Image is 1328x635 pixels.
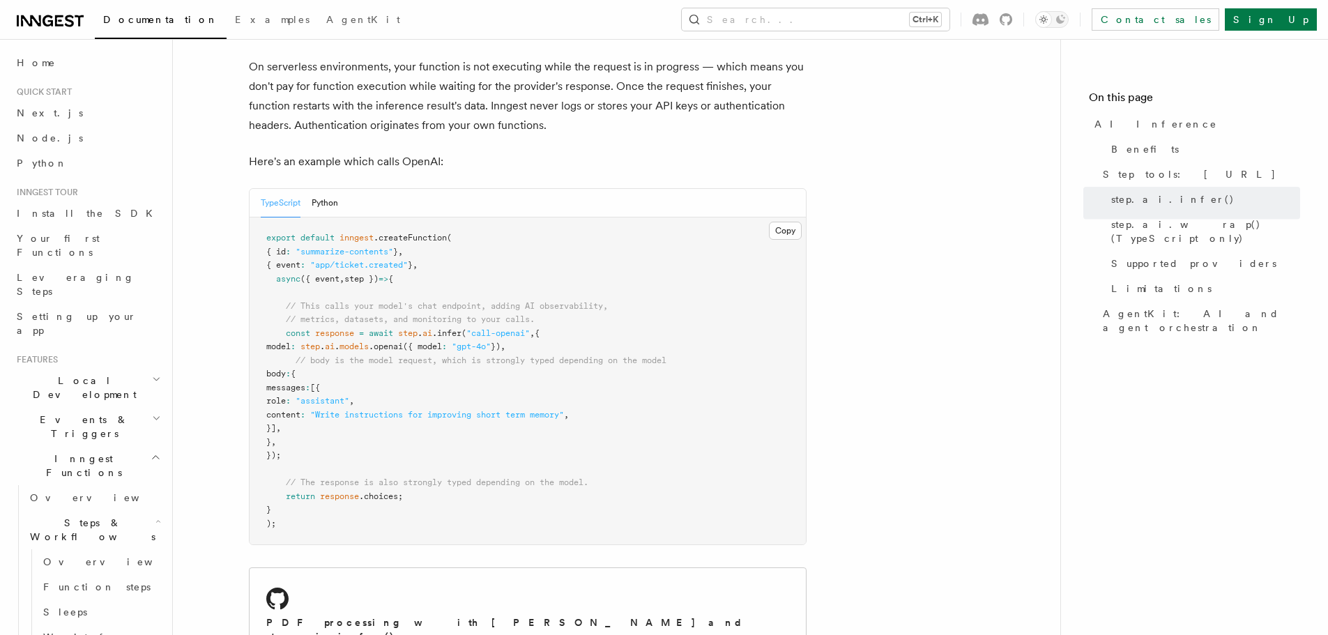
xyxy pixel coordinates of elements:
[320,342,325,351] span: .
[452,342,491,351] span: "gpt-4o"
[43,581,151,592] span: Function steps
[1111,257,1276,270] span: Supported providers
[43,556,187,567] span: Overview
[300,260,305,270] span: :
[276,274,300,284] span: async
[11,374,152,401] span: Local Development
[300,274,339,284] span: ({ event
[310,383,320,392] span: [{
[339,274,344,284] span: ,
[17,272,135,297] span: Leveraging Steps
[530,328,535,338] span: ,
[291,369,296,378] span: {
[388,274,393,284] span: {
[266,423,276,433] span: }]
[1106,212,1300,251] a: step.ai.wrap() (TypeScript only)
[501,342,505,351] span: ,
[1089,112,1300,137] a: AI Inference
[491,342,501,351] span: })
[310,410,564,420] span: "Write instructions for improving short term memory"
[266,437,271,447] span: }
[11,452,151,480] span: Inngest Functions
[413,260,418,270] span: ,
[11,413,152,441] span: Events & Triggers
[11,151,164,176] a: Python
[1103,307,1300,335] span: AgentKit: AI and agent orchestration
[422,328,432,338] span: ai
[266,450,281,460] span: });
[286,396,291,406] span: :
[11,265,164,304] a: Leveraging Steps
[296,355,666,365] span: // body is the model request, which is strongly typed depending on the model
[432,328,461,338] span: .infer
[1035,11,1069,28] button: Toggle dark mode
[1094,117,1217,131] span: AI Inference
[1225,8,1317,31] a: Sign Up
[266,396,286,406] span: role
[17,311,137,336] span: Setting up your app
[286,491,315,501] span: return
[286,301,608,311] span: // This calls your model's chat endpoint, adding AI observability,
[30,492,174,503] span: Overview
[24,485,164,510] a: Overview
[1097,162,1300,187] a: Step tools: [URL]
[266,233,296,243] span: export
[24,516,155,544] span: Steps & Workflows
[682,8,949,31] button: Search...Ctrl+K
[1106,276,1300,301] a: Limitations
[1111,217,1300,245] span: step.ai.wrap() (TypeScript only)
[379,274,388,284] span: =>
[447,233,452,243] span: (
[320,491,359,501] span: response
[318,4,409,38] a: AgentKit
[300,410,305,420] span: :
[11,446,164,485] button: Inngest Functions
[300,233,335,243] span: default
[11,100,164,125] a: Next.js
[266,247,286,257] span: { id
[276,423,281,433] span: ,
[344,274,379,284] span: step })
[38,599,164,625] a: Sleeps
[43,606,87,618] span: Sleeps
[286,477,588,487] span: // The response is also strongly typed depending on the model.
[24,510,164,549] button: Steps & Workflows
[286,247,291,257] span: :
[17,56,56,70] span: Home
[286,328,310,338] span: const
[17,107,83,118] span: Next.js
[1103,167,1276,181] span: Step tools: [URL]
[300,342,320,351] span: step
[466,328,530,338] span: "call-openai"
[359,491,403,501] span: .choices;
[17,233,100,258] span: Your first Functions
[266,519,276,528] span: );
[393,247,398,257] span: }
[1106,187,1300,212] a: step.ai.infer()
[349,396,354,406] span: ,
[1111,142,1179,156] span: Benefits
[11,354,58,365] span: Features
[1106,251,1300,276] a: Supported providers
[11,201,164,226] a: Install the SDK
[291,342,296,351] span: :
[1092,8,1219,31] a: Contact sales
[369,328,393,338] span: await
[335,342,339,351] span: .
[11,86,72,98] span: Quick start
[374,233,447,243] span: .createFunction
[271,437,276,447] span: ,
[535,328,540,338] span: {
[286,369,291,378] span: :
[11,226,164,265] a: Your first Functions
[266,383,305,392] span: messages
[369,342,403,351] span: .openai
[296,247,393,257] span: "summarize-contents"
[11,407,164,446] button: Events & Triggers
[1111,282,1212,296] span: Limitations
[17,208,161,219] span: Install the SDK
[266,260,300,270] span: { event
[418,328,422,338] span: .
[1111,192,1235,206] span: step.ai.infer()
[305,383,310,392] span: :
